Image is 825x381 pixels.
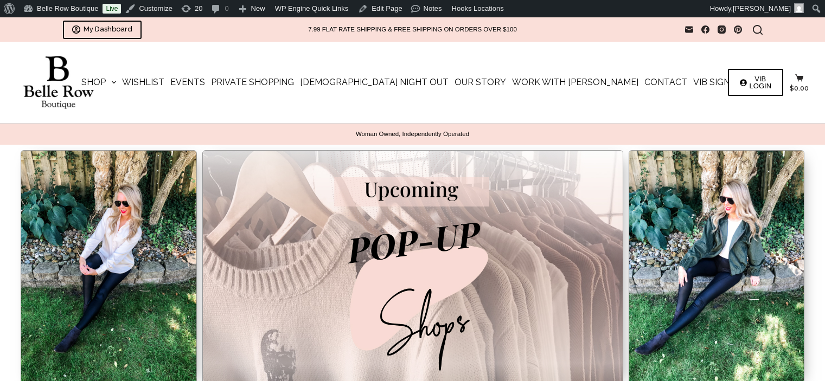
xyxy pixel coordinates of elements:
a: Email [685,25,693,34]
bdi: 0.00 [790,85,809,92]
button: Search [753,25,763,35]
a: VIB LOGIN [728,69,783,96]
a: Facebook [701,25,709,34]
a: Our Story [452,42,509,123]
a: Shop [78,42,119,123]
a: [DEMOGRAPHIC_DATA] Night Out [297,42,452,123]
p: 7.99 FLAT RATE SHIPPING & FREE SHIPPING ON ORDERS OVER $100 [308,25,517,34]
a: $0.00 [790,74,809,92]
p: Woman Owned, Independently Operated [22,130,803,138]
a: Work with [PERSON_NAME] [509,42,642,123]
a: My Dashboard [63,21,142,39]
a: Private Shopping [208,42,297,123]
a: Live [103,4,121,14]
nav: Main Navigation [78,42,746,123]
span: [PERSON_NAME] [733,4,791,12]
a: Wishlist [119,42,168,123]
a: Pinterest [734,25,742,34]
a: Instagram [718,25,726,34]
span: $ [790,85,794,92]
a: Contact [642,42,690,123]
a: Events [168,42,208,123]
img: Belle Row Boutique [16,56,100,109]
span: VIB LOGIN [750,75,771,89]
a: VIB Sign Up [690,42,747,123]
